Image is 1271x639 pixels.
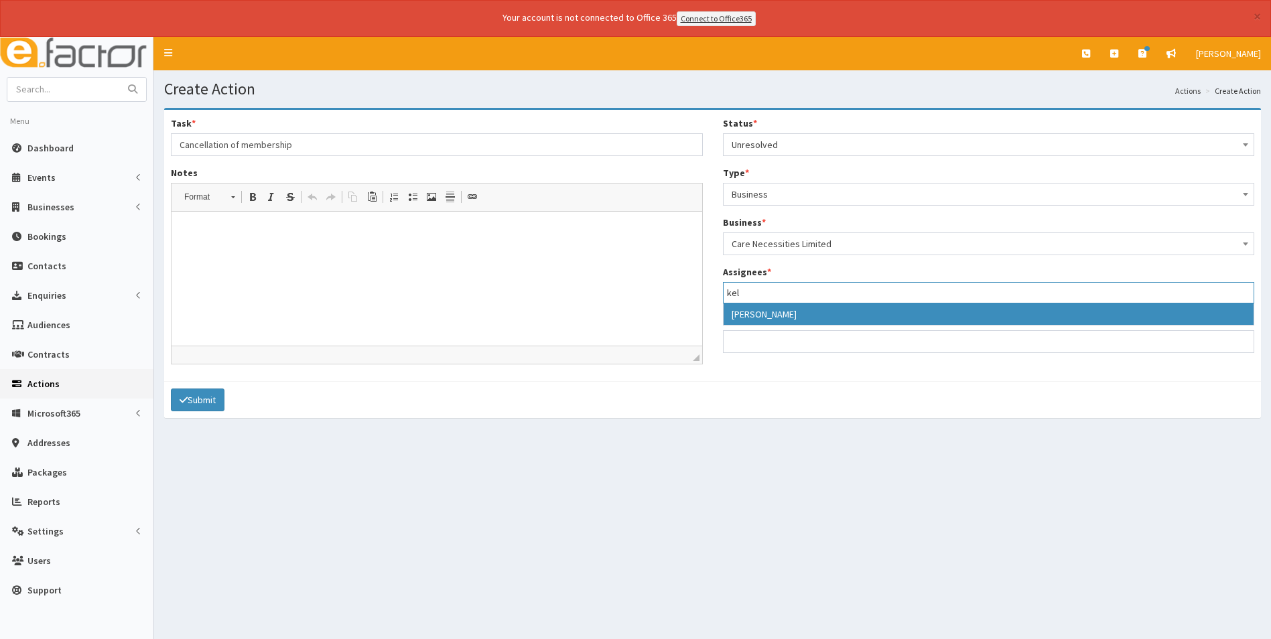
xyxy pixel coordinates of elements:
span: Addresses [27,437,70,449]
span: Contracts [27,348,70,360]
iframe: Rich Text Editor, notes [172,212,702,346]
h1: Create Action [164,80,1261,98]
a: Strike Through [281,188,299,206]
label: Task [171,117,196,130]
label: Business [723,216,766,229]
button: × [1254,9,1261,23]
span: Care Necessities Limited [723,232,1255,255]
a: Paste (Ctrl+V) [362,188,381,206]
span: Microsoft365 [27,407,80,419]
li: Create Action [1202,85,1261,96]
a: [PERSON_NAME] [1186,37,1271,70]
button: Submit [171,388,224,411]
a: Bold (Ctrl+B) [243,188,262,206]
a: Connect to Office365 [677,11,756,26]
span: Business [723,183,1255,206]
a: Image [422,188,441,206]
div: Your account is not connected to Office 365 [237,11,1021,26]
a: Actions [1175,85,1201,96]
li: [PERSON_NAME] [724,303,1254,325]
label: Status [723,117,757,130]
span: Format [178,188,224,206]
label: Notes [171,166,198,180]
a: Format [177,188,242,206]
span: Dashboard [27,142,74,154]
span: Support [27,584,62,596]
a: Undo (Ctrl+Z) [303,188,322,206]
span: Care Necessities Limited [732,234,1246,253]
span: Unresolved [723,133,1255,156]
a: Italic (Ctrl+I) [262,188,281,206]
span: Businesses [27,201,74,213]
span: [PERSON_NAME] [1196,48,1261,60]
a: Insert/Remove Bulleted List [403,188,422,206]
label: Assignees [723,265,771,279]
span: Actions [27,378,60,390]
a: Copy (Ctrl+C) [344,188,362,206]
label: Type [723,166,749,180]
a: Insert Horizontal Line [441,188,460,206]
a: Redo (Ctrl+Y) [322,188,340,206]
span: Packages [27,466,67,478]
span: Settings [27,525,64,537]
span: Business [732,185,1246,204]
span: Reports [27,496,60,508]
span: Audiences [27,319,70,331]
a: Link (Ctrl+L) [463,188,482,206]
a: Insert/Remove Numbered List [385,188,403,206]
span: Users [27,555,51,567]
span: Enquiries [27,289,66,301]
span: Bookings [27,230,66,242]
span: Contacts [27,260,66,272]
span: Unresolved [732,135,1246,154]
input: Search... [7,78,120,101]
span: Events [27,171,56,184]
span: Drag to resize [693,354,699,361]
